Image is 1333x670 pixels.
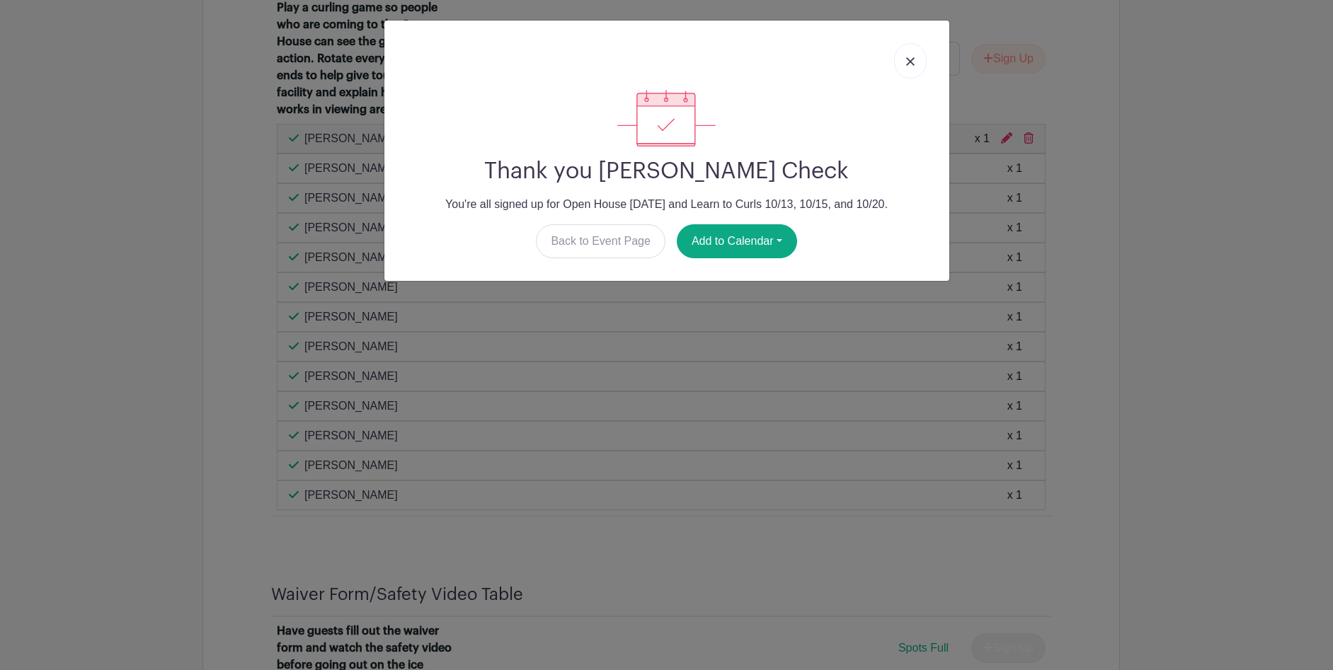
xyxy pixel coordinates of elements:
[396,158,938,185] h2: Thank you [PERSON_NAME] Check
[906,57,915,66] img: close_button-5f87c8562297e5c2d7936805f587ecaba9071eb48480494691a3f1689db116b3.svg
[536,224,665,258] a: Back to Event Page
[396,196,938,213] p: You're all signed up for Open House [DATE] and Learn to Curls 10/13, 10/15, and 10/20.
[617,90,715,146] img: signup_complete-c468d5dda3e2740ee63a24cb0ba0d3ce5d8a4ecd24259e683200fb1569d990c8.svg
[677,224,797,258] button: Add to Calendar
